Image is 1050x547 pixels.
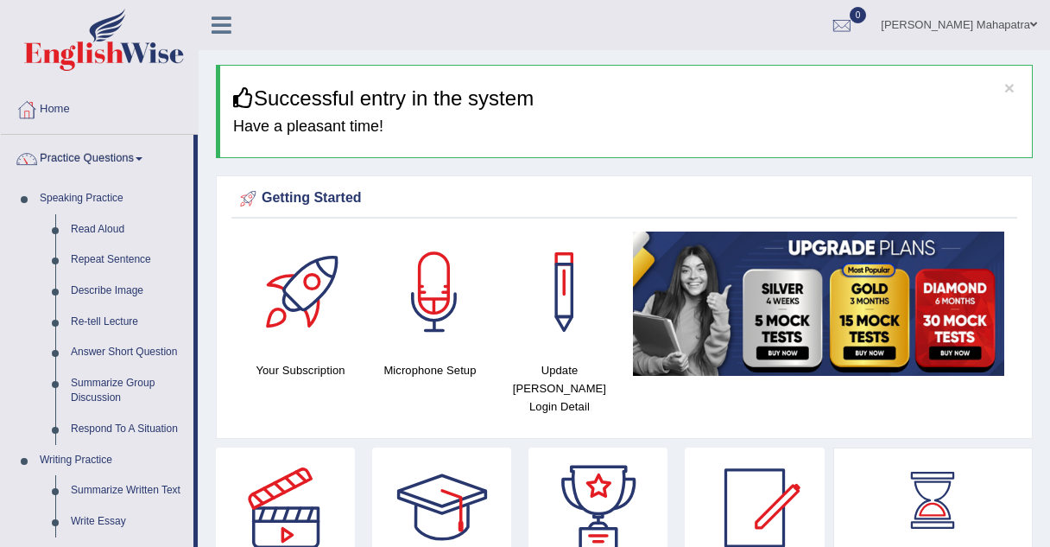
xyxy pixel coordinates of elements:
[32,445,193,476] a: Writing Practice
[63,276,193,307] a: Describe Image
[63,307,193,338] a: Re-tell Lecture
[233,87,1019,110] h3: Successful entry in the system
[244,361,357,379] h4: Your Subscription
[32,183,193,214] a: Speaking Practice
[374,361,486,379] h4: Microphone Setup
[63,368,193,414] a: Summarize Group Discussion
[63,475,193,506] a: Summarize Written Text
[850,7,867,23] span: 0
[1004,79,1015,97] button: ×
[503,361,616,416] h4: Update [PERSON_NAME] Login Detail
[63,414,193,445] a: Respond To A Situation
[63,245,193,276] a: Repeat Sentence
[63,337,193,368] a: Answer Short Question
[63,214,193,245] a: Read Aloud
[233,118,1019,136] h4: Have a pleasant time!
[63,506,193,537] a: Write Essay
[1,86,198,129] a: Home
[236,186,1013,212] div: Getting Started
[633,232,1004,375] img: small5.jpg
[1,135,193,178] a: Practice Questions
